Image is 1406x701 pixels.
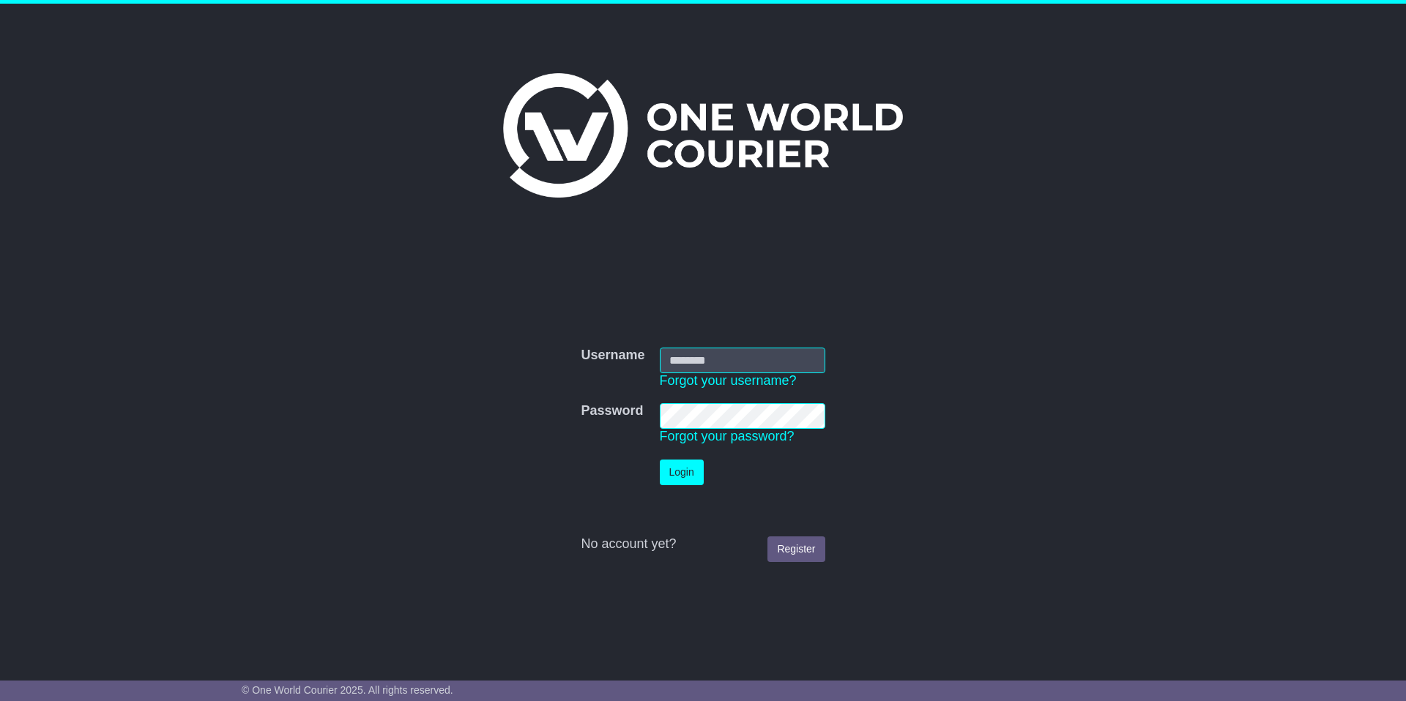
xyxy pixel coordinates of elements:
img: One World [503,73,903,198]
a: Forgot your password? [660,429,795,443]
a: Register [767,536,825,562]
button: Login [660,460,704,485]
span: © One World Courier 2025. All rights reserved. [242,684,453,696]
label: Password [581,403,643,419]
div: No account yet? [581,536,825,552]
label: Username [581,348,644,364]
a: Forgot your username? [660,373,797,388]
